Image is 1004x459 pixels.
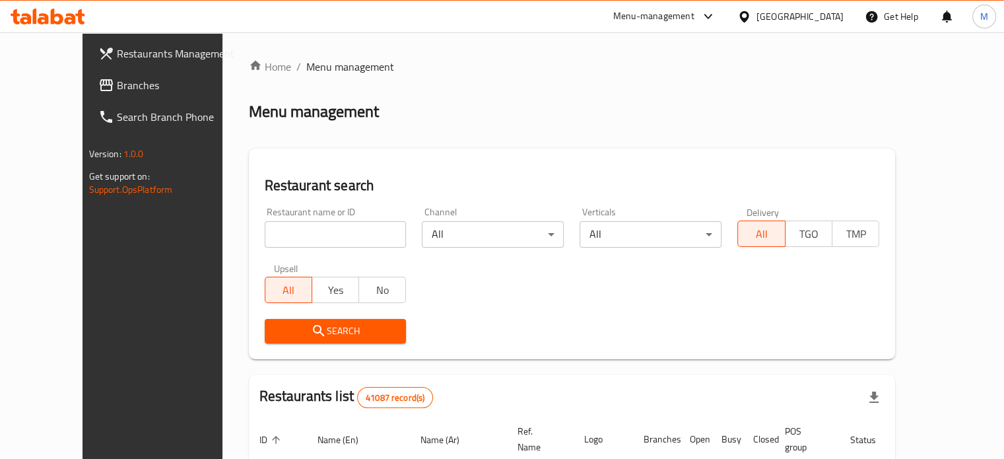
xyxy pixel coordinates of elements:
[259,432,284,448] span: ID
[274,264,298,273] label: Upsell
[265,221,407,248] input: Search for restaurant name or ID..
[364,281,401,300] span: No
[518,423,558,455] span: Ref. Name
[275,323,396,339] span: Search
[980,9,988,24] span: M
[306,59,394,75] span: Menu management
[89,181,173,198] a: Support.OpsPlatform
[318,432,376,448] span: Name (En)
[89,168,150,185] span: Get support on:
[271,281,307,300] span: All
[117,46,240,61] span: Restaurants Management
[265,319,407,343] button: Search
[117,77,240,93] span: Branches
[613,9,694,24] div: Menu-management
[249,101,379,122] h2: Menu management
[296,59,301,75] li: /
[259,386,434,408] h2: Restaurants list
[850,432,893,448] span: Status
[358,277,406,303] button: No
[89,145,121,162] span: Version:
[737,221,785,247] button: All
[743,225,780,244] span: All
[747,207,780,217] label: Delivery
[358,392,432,404] span: 41087 record(s)
[756,9,844,24] div: [GEOGRAPHIC_DATA]
[265,176,880,195] h2: Restaurant search
[785,423,824,455] span: POS group
[265,277,312,303] button: All
[249,59,291,75] a: Home
[123,145,144,162] span: 1.0.0
[312,277,359,303] button: Yes
[422,221,564,248] div: All
[249,59,896,75] nav: breadcrumb
[785,221,832,247] button: TGO
[88,38,250,69] a: Restaurants Management
[117,109,240,125] span: Search Branch Phone
[357,387,433,408] div: Total records count
[791,225,827,244] span: TGO
[318,281,354,300] span: Yes
[580,221,721,248] div: All
[858,382,890,413] div: Export file
[420,432,477,448] span: Name (Ar)
[832,221,879,247] button: TMP
[88,101,250,133] a: Search Branch Phone
[88,69,250,101] a: Branches
[838,225,874,244] span: TMP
